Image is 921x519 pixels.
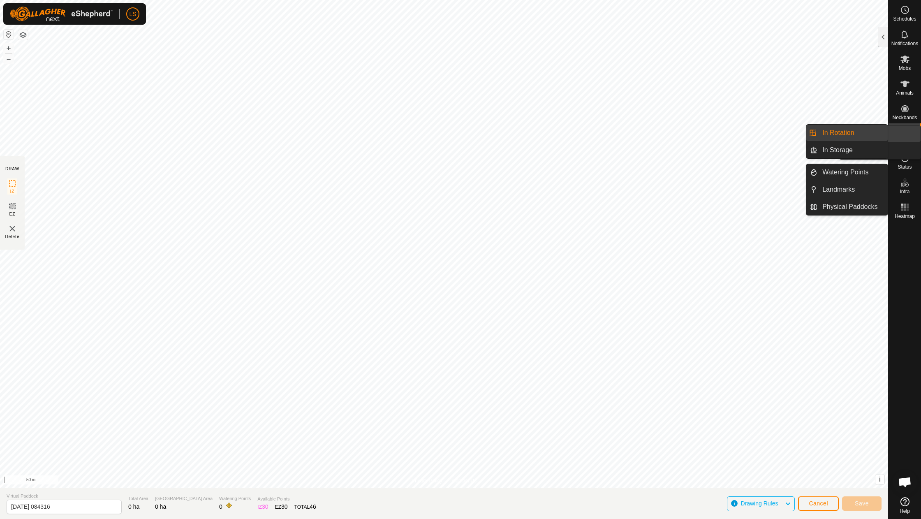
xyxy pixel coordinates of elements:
div: IZ [257,503,268,511]
span: 0 [219,503,222,510]
div: EZ [275,503,288,511]
span: Watering Points [219,495,251,502]
a: Contact Us [452,477,477,484]
a: Help [889,494,921,517]
span: Delete [5,234,20,240]
button: Save [842,496,882,511]
li: Watering Points [806,164,888,181]
span: Status [898,165,912,169]
span: LS [129,10,136,19]
button: Reset Map [4,30,14,39]
li: Physical Paddocks [806,199,888,215]
li: In Rotation [806,125,888,141]
div: DRAW [5,166,19,172]
span: EZ [9,211,16,217]
span: Animals [896,90,914,95]
button: Map Layers [18,30,28,40]
span: 46 [310,503,316,510]
img: Gallagher Logo [10,7,113,21]
li: In Storage [806,142,888,158]
div: TOTAL [294,503,316,511]
span: Available Points [257,496,316,503]
span: Neckbands [892,115,917,120]
span: Notifications [891,41,918,46]
span: Cancel [809,500,828,507]
span: Watering Points [822,167,868,177]
li: Landmarks [806,181,888,198]
span: 0 ha [155,503,166,510]
img: VP [7,224,17,234]
button: + [4,43,14,53]
span: Mobs [899,66,911,71]
span: 0 ha [128,503,139,510]
button: – [4,54,14,64]
span: Save [855,500,869,507]
span: Total Area [128,495,148,502]
a: Physical Paddocks [817,199,888,215]
span: Heatmap [895,214,915,219]
a: In Storage [817,142,888,158]
span: Schedules [893,16,916,21]
span: Physical Paddocks [822,202,877,212]
a: In Rotation [817,125,888,141]
span: IZ [10,188,15,195]
a: Privacy Policy [412,477,442,484]
span: 30 [281,503,288,510]
span: In Storage [822,145,853,155]
a: Watering Points [817,164,888,181]
button: i [875,475,884,484]
span: Virtual Paddock [7,493,122,500]
span: i [879,476,881,483]
span: Landmarks [822,185,855,195]
span: Drawing Rules [741,500,778,507]
span: In Rotation [822,128,854,138]
a: Open chat [893,470,917,494]
a: Landmarks [817,181,888,198]
span: Help [900,509,910,514]
span: Infra [900,189,909,194]
span: 30 [262,503,268,510]
button: Cancel [798,496,839,511]
span: [GEOGRAPHIC_DATA] Area [155,495,213,502]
